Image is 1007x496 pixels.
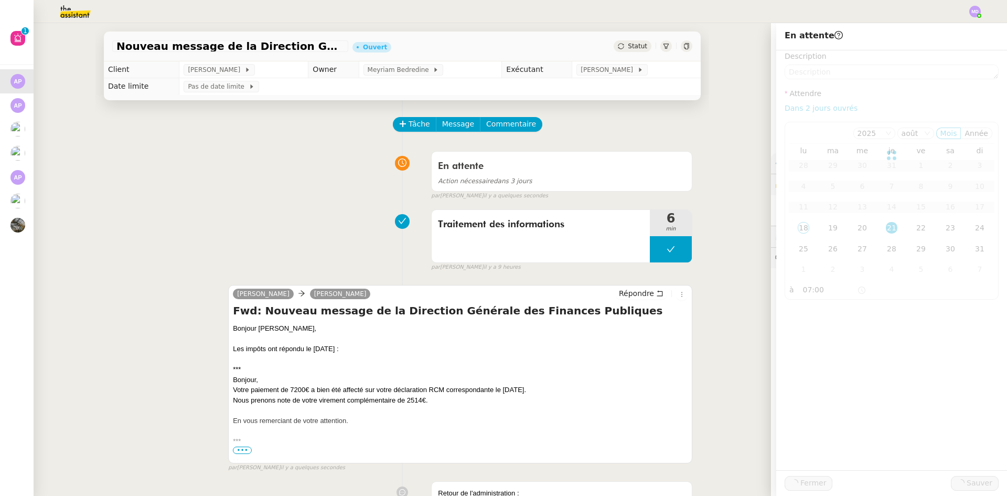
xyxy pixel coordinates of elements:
[116,41,344,51] span: Nouveau message de la Direction Générale des Finances Publiques
[23,27,27,37] p: 1
[10,74,25,89] img: svg
[615,288,667,299] button: Répondre
[431,263,440,272] span: par
[10,146,25,161] img: users%2F9mvJqJUvllffspLsQzytnd0Nt4c2%2Favatar%2F82da88e3-d90d-4e39-b37d-dcb7941179ae
[771,153,1007,174] div: ⚙️Procédures
[233,344,688,354] div: Les impôts ont répondu le [DATE] :
[438,162,484,171] span: En attente
[233,447,252,454] span: •••
[308,61,359,78] td: Owner
[233,457,688,467] div: Merci,
[10,218,25,233] img: 390d5429-d57e-4c9b-b625-ae6f09e29702
[775,254,861,262] span: 💬
[436,117,480,132] button: Message
[619,288,654,299] span: Répondre
[10,170,25,185] img: svg
[581,65,637,75] span: [PERSON_NAME]
[431,192,440,200] span: par
[480,117,542,132] button: Commentaire
[438,177,532,185] span: dans 3 jours
[281,463,345,472] span: il y a quelques secondes
[10,122,25,136] img: users%2FEJPpscVToRMPJlyoRFUBjAA9eTy1%2Favatar%2F9e06dc73-415a-4367-bfb1-024442b6f19c
[10,194,25,208] img: users%2F9mvJqJUvllffspLsQzytnd0Nt4c2%2Favatar%2F82da88e3-d90d-4e39-b37d-dcb7941179ae
[310,289,371,299] a: [PERSON_NAME]
[233,323,688,334] div: Bonjour [PERSON_NAME],
[431,263,520,272] small: [PERSON_NAME]
[484,263,521,272] span: il y a 9 heures
[233,289,294,299] a: [PERSON_NAME]
[771,248,1007,268] div: 💬Commentaires 2
[228,463,345,472] small: [PERSON_NAME]
[363,44,387,50] div: Ouvert
[188,65,244,75] span: [PERSON_NAME]
[368,65,433,75] span: Meyriam Bedredine
[650,225,692,234] span: min
[233,395,688,406] div: Nous prenons note de votre virement complémentaire de 2514€.
[969,6,981,17] img: svg
[22,27,29,35] nz-badge-sup: 1
[188,81,248,92] span: Pas de date limite
[502,61,572,78] td: Exécutant
[233,385,688,395] div: Votre paiement de 7200€ a bien été affecté sur votre déclaration RCM correspondante le [DATE].
[775,157,830,170] span: ⚙️
[785,476,832,491] button: Fermer
[775,232,848,240] span: ⏲️
[233,416,688,426] div: En vous remerciant de votre attention.
[486,118,536,130] span: Commentaire
[431,192,548,200] small: [PERSON_NAME]
[628,43,647,50] span: Statut
[104,78,179,95] td: Date limite
[785,30,843,40] span: En attente
[771,226,1007,247] div: ⏲️Tâches 6:34
[438,217,644,233] span: Traitement des informations
[771,174,1007,195] div: 🔐Données client
[650,212,692,225] span: 6
[393,117,436,132] button: Tâche
[104,61,179,78] td: Client
[442,118,474,130] span: Message
[484,192,548,200] span: il y a quelques secondes
[233,375,688,385] div: Bonjour,
[438,177,494,185] span: Action nécessaire
[228,463,237,472] span: par
[951,476,999,491] button: Sauver
[775,178,843,191] span: 🔐
[233,303,688,318] h4: Fwd: Nouveau message de la Direction Générale des Finances Publiques
[10,98,25,113] img: svg
[409,118,430,130] span: Tâche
